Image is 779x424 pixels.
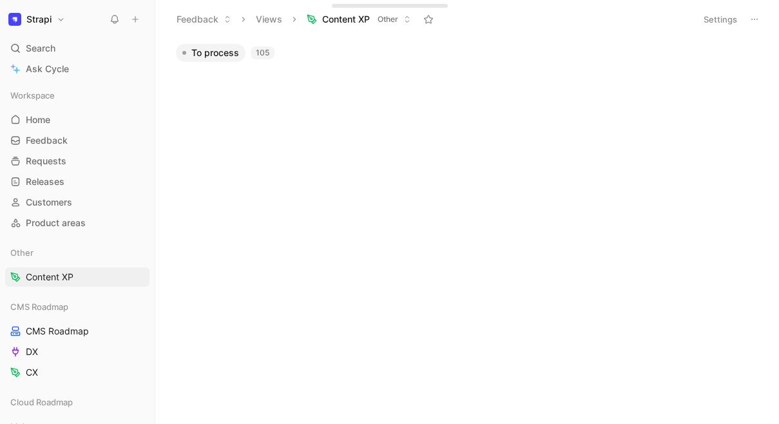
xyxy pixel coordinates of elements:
button: Settings [698,10,743,28]
a: Customers [5,193,149,212]
span: Cloud Roadmap [10,396,73,409]
span: Content XP [322,13,370,26]
span: Search [26,41,55,56]
a: Releases [5,172,149,191]
a: Feedback [5,131,149,150]
div: Other [5,243,149,262]
div: Docs, images, videos, audio files, links & more [340,6,400,11]
span: CX [26,366,38,379]
a: Product areas [5,213,149,233]
span: Feedback [26,134,68,147]
a: CX [5,363,149,382]
span: Content XP [26,271,73,284]
div: Cloud Roadmap [5,392,149,416]
button: Content XPOther [301,10,417,29]
button: Feedback [171,10,237,29]
div: 105 [251,46,274,59]
button: View actions [131,345,144,358]
a: Requests [5,151,149,171]
a: Home [5,110,149,130]
div: Cloud Roadmap [5,392,149,412]
span: DX [26,345,38,358]
span: Other [378,13,398,26]
span: Product areas [26,217,86,229]
a: DX [5,342,149,361]
span: Home [26,113,50,126]
span: Workspace [10,89,55,102]
div: CMS RoadmapCMS RoadmapDXCX [5,297,149,382]
img: Strapi [8,13,21,26]
span: To process [191,46,239,59]
h1: Strapi [26,14,52,25]
span: Ask Cycle [26,61,69,77]
span: CMS Roadmap [26,325,89,338]
div: OtherContent XP [5,243,149,287]
span: Customers [26,196,72,209]
button: StrapiStrapi [5,10,68,28]
span: CMS Roadmap [10,300,68,313]
div: CMS Roadmap [5,297,149,316]
span: Releases [26,175,64,188]
div: Drop anything here to capture feedback [340,1,400,6]
a: Ask Cycle [5,59,149,79]
button: View actions [131,366,144,379]
button: Views [250,10,288,29]
button: View actions [131,325,144,338]
span: Requests [26,155,66,168]
a: CMS Roadmap [5,322,149,341]
span: Other [10,246,34,259]
a: Content XP [5,267,149,287]
button: View actions [131,271,144,284]
button: To process [176,44,245,62]
div: Search [5,39,149,58]
div: Workspace [5,86,149,105]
